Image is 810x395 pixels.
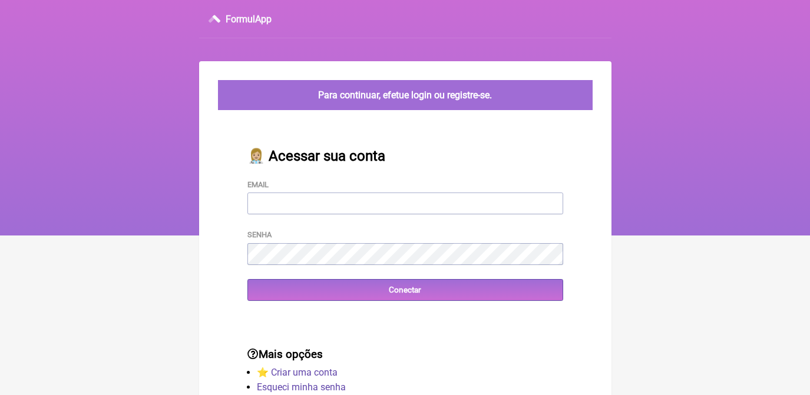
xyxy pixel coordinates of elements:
[257,367,338,378] a: ⭐️ Criar uma conta
[257,381,346,393] a: Esqueci minha senha
[226,14,272,25] h3: FormulApp
[218,80,593,110] div: Para continuar, efetue login ou registre-se.
[247,230,272,239] label: Senha
[247,180,269,189] label: Email
[247,348,563,361] h3: Mais opções
[247,279,563,301] input: Conectar
[247,148,563,164] h2: 👩🏼‍⚕️ Acessar sua conta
